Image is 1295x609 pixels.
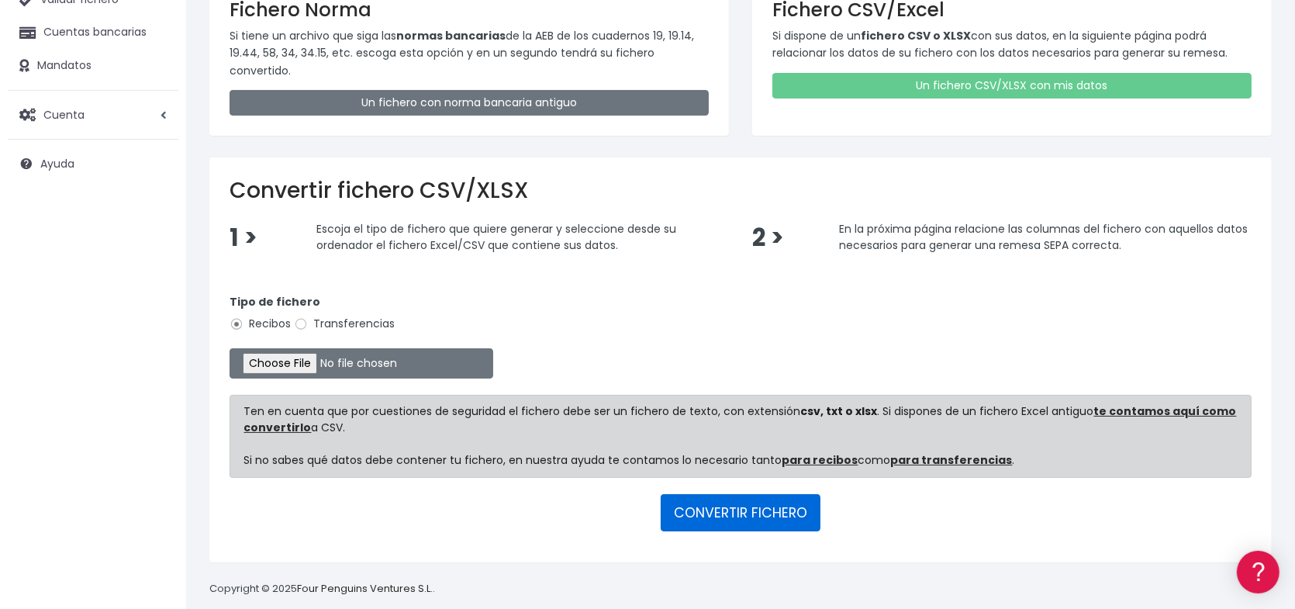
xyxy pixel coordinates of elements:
[772,27,1252,62] p: Si dispone de un con sus datos, en la siguiente página podrá relacionar los datos de su fichero c...
[752,221,784,254] span: 2 >
[230,395,1252,478] div: Ten en cuenta que por cuestiones de seguridad el fichero debe ser un fichero de texto, con extens...
[244,403,1237,435] a: te contamos aquí como convertirlo
[891,452,1013,468] a: para transferencias
[772,73,1252,99] a: Un fichero CSV/XLSX con mis datos
[8,50,178,82] a: Mandatos
[297,581,433,596] a: Four Penguins Ventures S.L.
[16,244,295,268] a: Videotutoriales
[230,294,320,310] strong: Tipo de fichero
[230,90,709,116] a: Un fichero con norma bancaria antiguo
[661,494,820,531] button: CONVERTIR FICHERO
[43,106,85,122] span: Cuenta
[40,156,74,171] span: Ayuda
[861,28,971,43] strong: fichero CSV o XLSX
[16,196,295,220] a: Formatos
[16,308,295,323] div: Facturación
[839,220,1248,253] span: En la próxima página relacione las columnas del fichero con aquellos datos necesarios para genera...
[316,220,676,253] span: Escoja el tipo de fichero que quiere generar y seleccione desde su ordenador el fichero Excel/CSV...
[782,452,858,468] a: para recibos
[16,268,295,292] a: Perfiles de empresas
[16,333,295,357] a: General
[230,316,291,332] label: Recibos
[396,28,506,43] strong: normas bancarias
[16,415,295,442] button: Contáctanos
[16,108,295,123] div: Información general
[8,99,178,131] a: Cuenta
[213,447,299,462] a: POWERED BY ENCHANT
[8,147,178,180] a: Ayuda
[16,171,295,186] div: Convertir ficheros
[801,403,878,419] strong: csv, txt o xlsx
[230,178,1252,204] h2: Convertir fichero CSV/XLSX
[16,220,295,244] a: Problemas habituales
[16,372,295,387] div: Programadores
[230,221,257,254] span: 1 >
[209,581,435,597] p: Copyright © 2025 .
[8,16,178,49] a: Cuentas bancarias
[16,396,295,420] a: API
[16,132,295,156] a: Información general
[294,316,395,332] label: Transferencias
[230,27,709,79] p: Si tiene un archivo que siga las de la AEB de los cuadernos 19, 19.14, 19.44, 58, 34, 34.15, etc....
